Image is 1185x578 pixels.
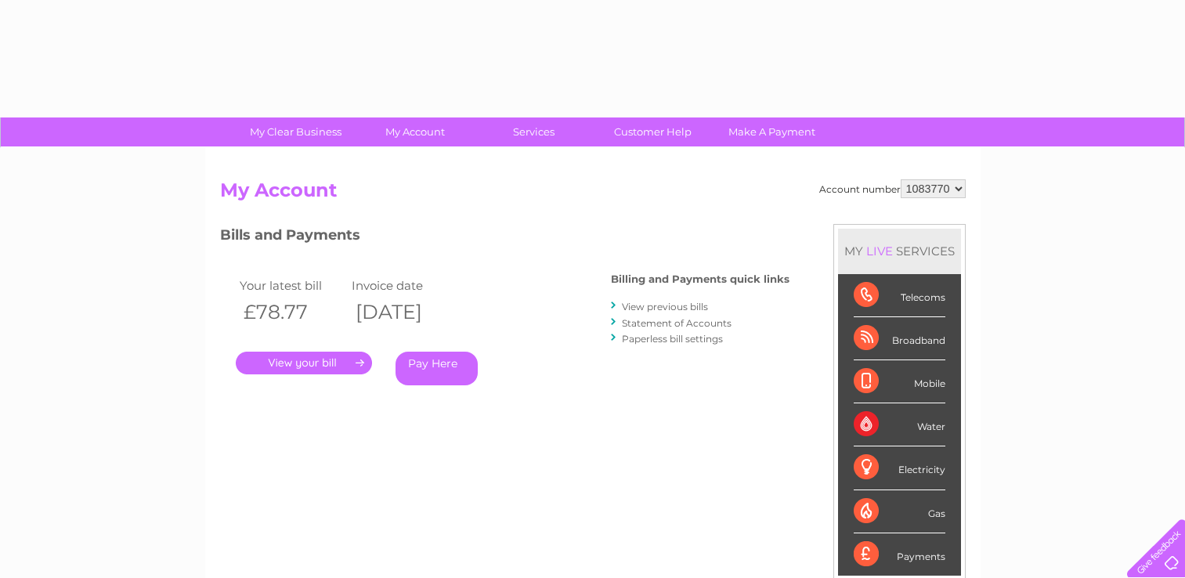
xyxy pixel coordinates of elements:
[350,117,479,146] a: My Account
[220,224,789,251] h3: Bills and Payments
[622,333,723,345] a: Paperless bill settings
[231,117,360,146] a: My Clear Business
[348,296,461,328] th: [DATE]
[236,352,372,374] a: .
[236,296,349,328] th: £78.77
[396,352,478,385] a: Pay Here
[854,360,945,403] div: Mobile
[854,403,945,446] div: Water
[622,317,732,329] a: Statement of Accounts
[611,273,789,285] h4: Billing and Payments quick links
[838,229,961,273] div: MY SERVICES
[236,275,349,296] td: Your latest bill
[863,244,896,258] div: LIVE
[854,533,945,576] div: Payments
[854,446,945,489] div: Electricity
[854,274,945,317] div: Telecoms
[707,117,836,146] a: Make A Payment
[588,117,717,146] a: Customer Help
[469,117,598,146] a: Services
[819,179,966,198] div: Account number
[220,179,966,209] h2: My Account
[622,301,708,312] a: View previous bills
[348,275,461,296] td: Invoice date
[854,490,945,533] div: Gas
[854,317,945,360] div: Broadband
